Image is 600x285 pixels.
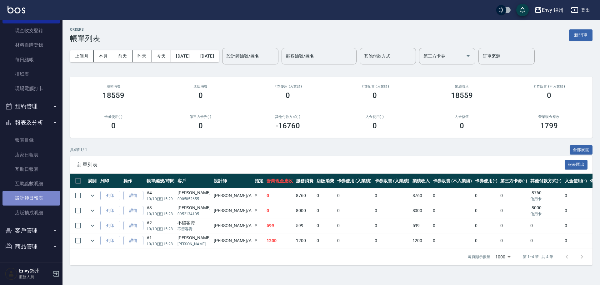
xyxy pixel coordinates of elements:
[147,211,174,217] p: 10/10 (五) 15:28
[513,84,585,89] h2: 卡券販賣 (不入業績)
[2,115,60,131] button: 報表及分析
[563,233,589,248] td: 0
[451,91,473,100] h3: 18559
[212,188,253,203] td: [PERSON_NAME] /A
[563,203,589,218] td: 0
[2,133,60,147] a: 報表目錄
[276,121,300,130] h3: -16760
[411,233,432,248] td: 1200
[253,174,265,188] th: 指定
[315,233,336,248] td: 0
[530,211,562,217] p: 信用卡
[499,203,529,218] td: 0
[212,218,253,233] td: [PERSON_NAME] /A
[145,188,176,203] td: #4
[294,218,315,233] td: 599
[147,226,174,232] p: 10/10 (五) 15:28
[513,115,585,119] h2: 營業現金應收
[176,174,212,188] th: 客戶
[499,233,529,248] td: 0
[70,28,100,32] h2: ORDERS
[294,174,315,188] th: 服務消費
[123,221,143,231] a: 詳情
[2,38,60,52] a: 材料自購登錄
[568,4,592,16] button: 登出
[2,206,60,220] a: 店販抽成明細
[372,91,377,100] h3: 0
[198,121,203,130] h3: 0
[123,206,143,216] a: 詳情
[171,50,195,62] button: [DATE]
[2,191,60,205] a: 設計師日報表
[473,233,499,248] td: 0
[315,174,336,188] th: 店販消費
[473,218,499,233] td: 0
[473,174,499,188] th: 卡券使用(-)
[411,188,432,203] td: 8760
[532,4,566,17] button: Envy 錦州
[294,233,315,248] td: 1200
[547,91,551,100] h3: 0
[373,174,411,188] th: 卡券販賣 (入業績)
[100,191,120,201] button: 列印
[431,174,473,188] th: 卡券販賣 (不入業績)
[113,50,132,62] button: 前天
[294,188,315,203] td: 8760
[468,254,490,260] p: 每頁顯示數量
[77,162,565,168] span: 訂單列表
[253,188,265,203] td: Y
[426,115,498,119] h2: 入金儲值
[339,115,411,119] h2: 入金使用(-)
[563,218,589,233] td: 0
[529,188,563,203] td: -8760
[100,221,120,231] button: 列印
[373,188,411,203] td: 0
[212,203,253,218] td: [PERSON_NAME] /A
[198,91,203,100] h3: 0
[2,67,60,81] a: 排班表
[147,196,174,202] p: 10/10 (五) 15:29
[7,6,25,13] img: Logo
[265,233,294,248] td: 1200
[152,50,171,62] button: 今天
[70,50,94,62] button: 上個月
[2,176,60,191] a: 互助點數明細
[86,174,99,188] th: 展開
[2,222,60,239] button: 客戶管理
[195,50,219,62] button: [DATE]
[336,174,373,188] th: 卡券使用 (入業績)
[177,211,211,217] p: 0952134105
[2,98,60,115] button: 預約管理
[529,218,563,233] td: 0
[253,233,265,248] td: Y
[100,236,120,246] button: 列印
[177,190,211,196] div: [PERSON_NAME]
[516,4,529,16] button: save
[493,248,513,265] div: 1000
[431,218,473,233] td: 0
[336,233,373,248] td: 0
[499,188,529,203] td: 0
[2,53,60,67] a: 每日結帳
[569,32,592,38] a: 新開單
[540,121,558,130] h3: 1799
[565,161,588,167] a: 報表匯出
[145,174,176,188] th: 帳單編號/時間
[529,203,563,218] td: -8000
[2,238,60,255] button: 商品管理
[265,203,294,218] td: 0
[147,241,174,247] p: 10/10 (五) 15:28
[123,191,143,201] a: 詳情
[5,267,17,280] img: Person
[145,203,176,218] td: #3
[177,196,211,202] p: 0905052655
[177,220,211,226] div: 不留客資
[411,218,432,233] td: 599
[70,34,100,43] h3: 帳單列表
[315,218,336,233] td: 0
[336,188,373,203] td: 0
[99,174,122,188] th: 列印
[122,174,145,188] th: 操作
[529,174,563,188] th: 其他付款方式(-)
[177,241,211,247] p: [PERSON_NAME]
